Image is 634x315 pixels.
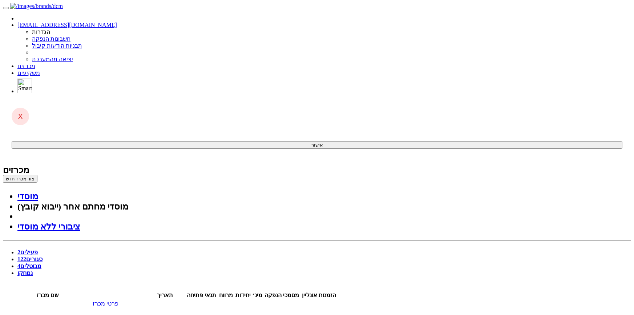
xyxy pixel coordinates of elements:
[32,43,82,49] a: תבניות הודעות קיבול
[4,291,92,299] th: שם מכרז : activate to sort column ascending
[17,256,26,262] span: 122
[17,249,20,255] span: 2
[18,112,23,121] span: X
[17,263,20,269] span: 4
[264,291,300,299] th: מסמכי הנפקה : activate to sort column ascending
[12,141,622,149] button: אישור
[17,263,41,269] a: מבוטלים
[17,270,33,276] a: נמחקו
[3,165,631,175] div: מכרזים
[17,70,40,76] a: משקיעים
[17,192,38,201] a: מוסדי
[32,28,631,35] li: הגדרות
[218,291,234,299] th: מרווח : activate to sort column ascending
[17,202,128,211] a: מוסדי מחתם אחר (ייבוא קובץ)
[93,300,118,307] a: פרטי מכרז
[145,291,185,299] th: תאריך : activate to sort column ascending
[17,256,43,262] a: סגורים
[300,291,337,299] th: הזמנות אונליין : activate to sort column ascending
[234,291,263,299] th: מינ׳ יחידות : activate to sort column ascending
[17,63,35,69] a: מכרזים
[17,222,80,231] a: ציבורי ללא מוסדי
[17,79,32,93] img: SmartBull Logo
[32,56,73,62] a: יציאה מהמערכת
[32,36,70,42] a: חשבונות הנפקה
[10,3,63,9] img: /images/brands/dcm
[3,175,37,183] button: צור מכרז חדש
[186,291,217,299] th: תנאי פתיחה : activate to sort column ascending
[17,249,38,255] a: פעילים
[17,22,117,28] a: [EMAIL_ADDRESS][DOMAIN_NAME]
